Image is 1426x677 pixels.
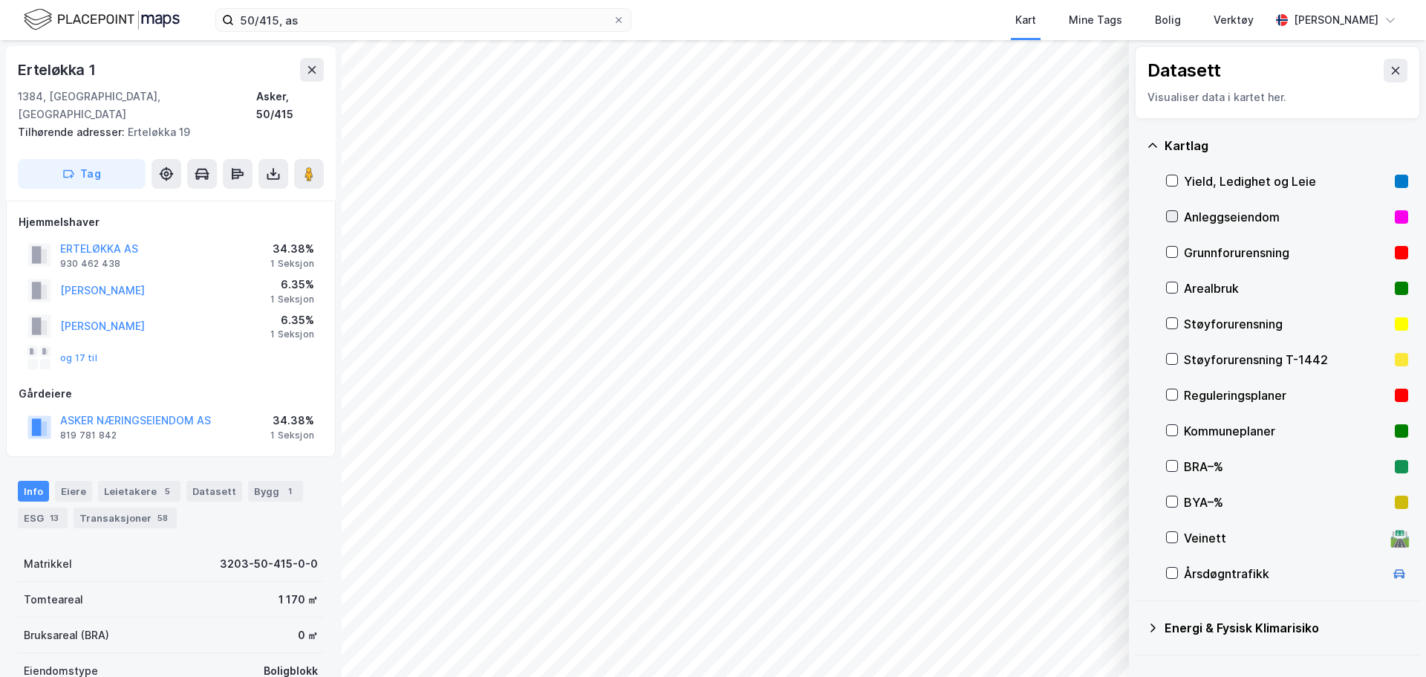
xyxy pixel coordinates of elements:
div: Erteløkka 1 [18,58,99,82]
div: ESG [18,508,68,528]
div: Info [18,481,49,502]
div: 1384, [GEOGRAPHIC_DATA], [GEOGRAPHIC_DATA] [18,88,256,123]
div: Yield, Ledighet og Leie [1184,172,1389,190]
div: 0 ㎡ [298,626,318,644]
div: Bygg [248,481,303,502]
div: Transaksjoner [74,508,177,528]
div: Gårdeiere [19,385,323,403]
div: Støyforurensning T-1442 [1184,351,1389,369]
iframe: Chat Widget [1352,606,1426,677]
div: Asker, 50/415 [256,88,324,123]
div: Datasett [1147,59,1221,82]
div: Arealbruk [1184,279,1389,297]
div: BRA–% [1184,458,1389,476]
div: 819 781 842 [60,430,117,441]
img: logo.f888ab2527a4732fd821a326f86c7f29.svg [24,7,180,33]
div: Verktøy [1214,11,1254,29]
div: Kartlag [1165,137,1408,155]
div: Grunnforurensning [1184,244,1389,262]
div: 1 Seksjon [270,328,314,340]
div: Kommuneplaner [1184,422,1389,440]
div: 1 [282,484,297,499]
div: 1 Seksjon [270,258,314,270]
div: Mine Tags [1069,11,1122,29]
div: Anleggseiendom [1184,208,1389,226]
div: 1 170 ㎡ [279,591,318,609]
div: Støyforurensning [1184,315,1389,333]
div: 5 [160,484,175,499]
div: Energi & Fysisk Klimarisiko [1165,619,1408,637]
div: Bolig [1155,11,1181,29]
span: Tilhørende adresser: [18,126,128,138]
div: 34.38% [270,412,314,430]
div: 🛣️ [1390,528,1410,548]
div: 1 Seksjon [270,294,314,305]
div: Datasett [186,481,242,502]
div: 34.38% [270,240,314,258]
div: [PERSON_NAME] [1294,11,1378,29]
div: 13 [47,511,62,525]
button: Tag [18,159,146,189]
div: Reguleringsplaner [1184,386,1389,404]
div: Leietakere [98,481,180,502]
div: Visualiser data i kartet her. [1147,88,1407,106]
div: 6.35% [270,276,314,294]
div: BYA–% [1184,493,1389,511]
div: 58 [154,511,171,525]
div: Årsdøgntrafikk [1184,565,1384,583]
div: Veinett [1184,529,1384,547]
div: Tomteareal [24,591,83,609]
div: Erteløkka 19 [18,123,312,141]
div: Eiere [55,481,92,502]
div: Kart [1015,11,1036,29]
input: Søk på adresse, matrikkel, gårdeiere, leietakere eller personer [234,9,613,31]
div: 930 462 438 [60,258,120,270]
div: Bruksareal (BRA) [24,626,109,644]
div: Hjemmelshaver [19,213,323,231]
div: 1 Seksjon [270,430,314,441]
div: 6.35% [270,311,314,329]
div: 3203-50-415-0-0 [220,555,318,573]
div: Matrikkel [24,555,72,573]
